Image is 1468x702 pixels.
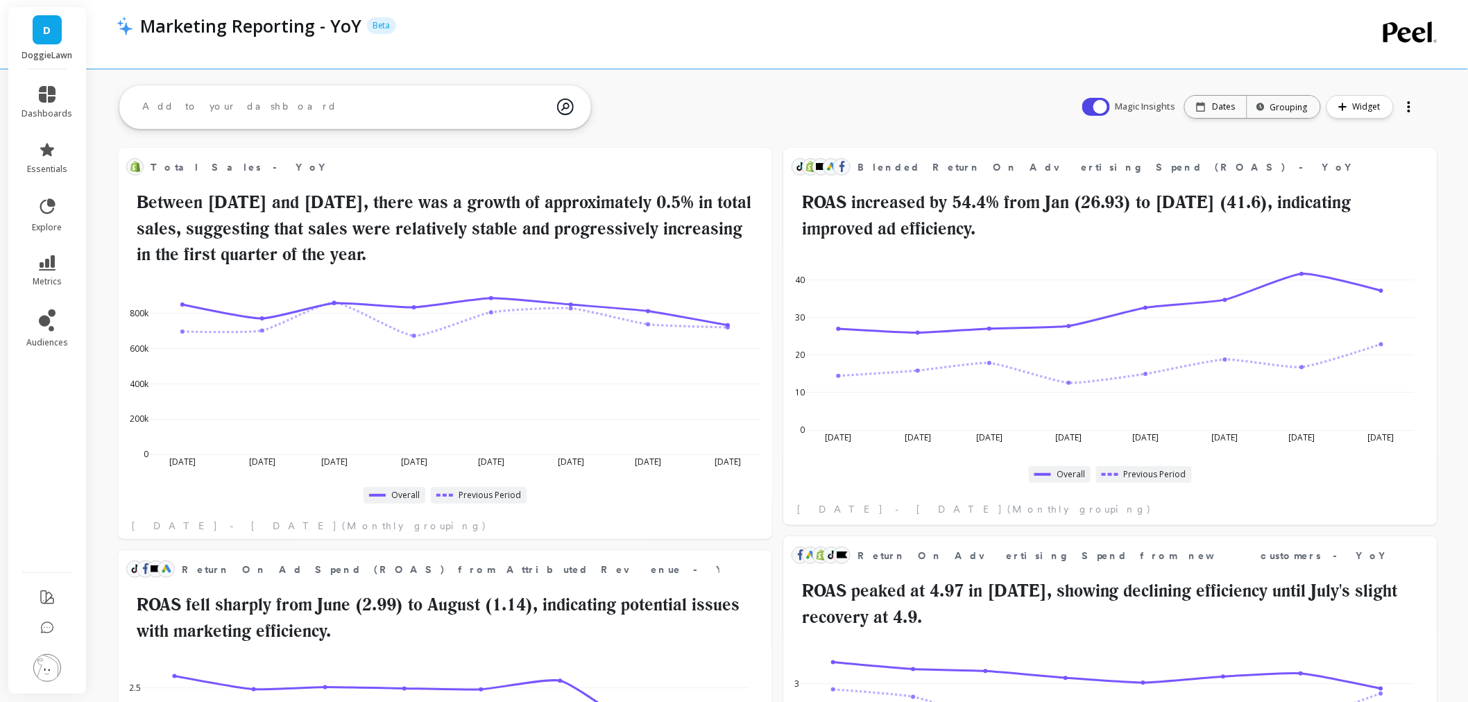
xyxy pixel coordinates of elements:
[1116,100,1179,114] span: Magic Insights
[1007,502,1152,516] span: (Monthly grouping)
[391,490,420,501] span: Overall
[33,276,62,287] span: metrics
[132,519,338,533] span: [DATE] - [DATE]
[459,490,521,501] span: Previous Period
[557,88,574,126] img: magic search icon
[140,14,361,37] p: Marketing Reporting - YoY
[1260,101,1308,114] div: Grouping
[367,17,396,34] p: Beta
[151,160,334,175] span: Total Sales - YoY
[1213,101,1236,112] p: Dates
[182,563,754,577] span: Return On Ad Spend (ROAS) from Attributed Revenue - YoY
[151,157,719,177] span: Total Sales - YoY
[126,189,764,268] h2: Between [DATE] and [DATE], there was a growth of approximately 0.5% in total sales, suggesting th...
[342,519,487,533] span: (Monthly grouping)
[1057,469,1085,480] span: Overall
[27,164,67,175] span: essentials
[22,50,73,61] p: DoggieLawn
[26,337,68,348] span: audiences
[33,222,62,233] span: explore
[1353,100,1385,114] span: Widget
[126,592,764,644] h2: ROAS fell sharply from June (2.99) to August (1.14), indicating potential issues with marketing e...
[792,578,1429,630] h2: ROAS peaked at 4.97 in [DATE], showing declining efficiency until July's slight recovery at 4.9.
[797,502,1003,516] span: [DATE] - [DATE]
[182,560,719,579] span: Return On Ad Spend (ROAS) from Attributed Revenue - YoY
[857,157,1385,177] span: Blended Return On Advertising Spend (ROAS) - YoY
[857,160,1360,175] span: Blended Return On Advertising Spend (ROAS) - YoY
[22,108,73,119] span: dashboards
[857,546,1385,565] span: Return On Advertising Spend from new customers - YoY
[857,549,1394,563] span: Return On Advertising Spend from new customers - YoY
[117,16,133,35] img: header icon
[1124,469,1186,480] span: Previous Period
[44,22,51,38] span: D
[792,189,1429,241] h2: ROAS increased by 54.4% from Jan (26.93) to [DATE] (41.6), indicating improved ad efficiency.
[33,654,61,682] img: profile picture
[1326,95,1394,119] button: Widget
